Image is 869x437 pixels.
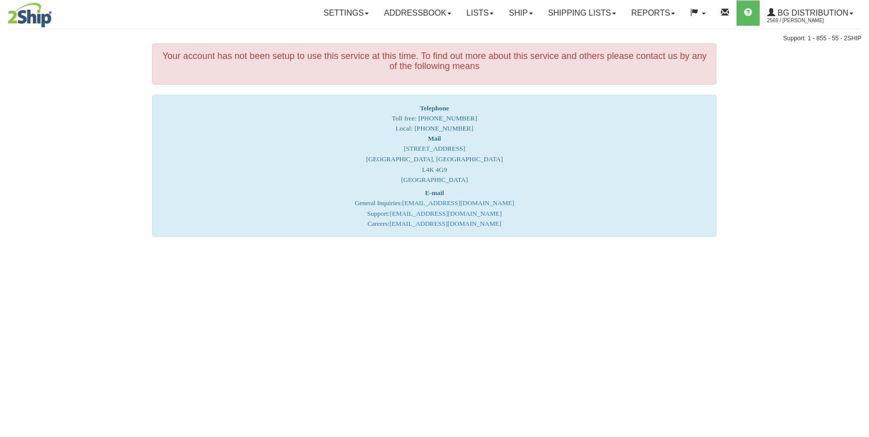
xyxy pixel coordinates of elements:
a: BG Distribution 2569 / [PERSON_NAME] [760,1,861,26]
a: [EMAIL_ADDRESS][DOMAIN_NAME] [390,210,502,217]
span: BG Distribution [775,9,848,17]
a: Reports [624,1,683,26]
iframe: chat widget [846,167,868,270]
img: logo2569.jpg [8,3,52,28]
a: Shipping lists [541,1,624,26]
font: [STREET_ADDRESS] [GEOGRAPHIC_DATA], [GEOGRAPHIC_DATA] L4K 4G9 [GEOGRAPHIC_DATA] [366,135,503,183]
a: Settings [316,1,376,26]
strong: E-mail [425,189,444,197]
a: [EMAIL_ADDRESS][DOMAIN_NAME] [402,199,514,207]
span: Toll free: [PHONE_NUMBER] Local: [PHONE_NUMBER] [392,104,477,132]
a: [EMAIL_ADDRESS][DOMAIN_NAME] [389,220,501,227]
a: Addressbook [376,1,459,26]
strong: Mail [428,135,441,142]
a: Lists [459,1,501,26]
span: 2569 / [PERSON_NAME] [767,16,843,26]
a: Ship [501,1,540,26]
strong: Telephone [420,104,449,112]
h4: Your account has not been setup to use this service at this time. To find out more about this ser... [160,51,708,72]
font: General Inquiries: Support: Careers: [355,189,514,228]
div: Support: 1 - 855 - 55 - 2SHIP [8,34,861,43]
